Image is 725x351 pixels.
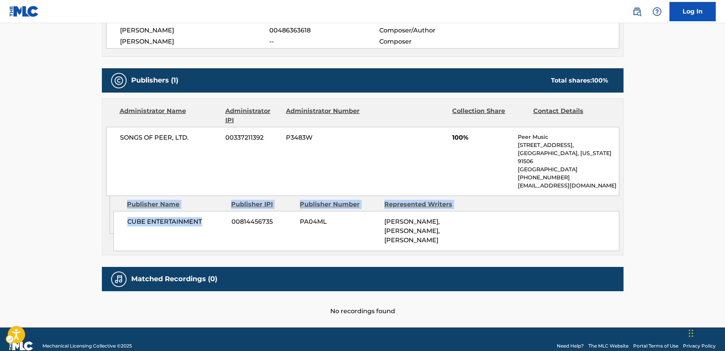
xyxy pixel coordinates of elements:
p: Peer Music [518,133,619,141]
span: [PERSON_NAME] [120,26,270,35]
img: logo [9,341,33,351]
span: [PERSON_NAME], [PERSON_NAME], [PERSON_NAME] [384,218,440,244]
span: -- [269,37,379,46]
div: Publisher Number [300,200,379,209]
h5: Publishers (1) [131,76,178,85]
a: Need Help? [557,343,584,349]
p: [GEOGRAPHIC_DATA], [US_STATE] 91506 [518,149,619,165]
span: SONGS OF PEER, LTD. [120,133,220,142]
p: [PHONE_NUMBER] [518,174,619,182]
span: CUBE ENTERTAINMENT [127,217,226,226]
span: 00486363618 [269,26,379,35]
span: 100% [452,133,512,142]
div: Publisher Name [127,200,225,209]
h5: Matched Recordings (0) [131,275,217,283]
div: Drag [689,322,693,345]
span: P3483W [286,133,361,142]
span: [PERSON_NAME] [120,37,270,46]
div: No recordings found [102,291,624,316]
div: Contact Details [533,106,608,125]
div: Total shares: [551,76,608,85]
a: Privacy Policy [683,343,716,349]
div: Chat Widget [686,314,725,351]
a: The MLC Website [588,343,629,349]
span: Composer/Author [379,26,479,35]
span: 100 % [592,77,608,84]
img: Publishers [114,76,123,85]
p: [EMAIL_ADDRESS][DOMAIN_NAME] [518,182,619,190]
span: Composer [379,37,479,46]
span: Mechanical Licensing Collective © 2025 [42,343,132,349]
a: Log In [669,2,716,21]
img: MLC Logo [9,6,39,17]
p: [STREET_ADDRESS], [518,141,619,149]
div: Represented Writers [384,200,463,209]
p: [GEOGRAPHIC_DATA] [518,165,619,174]
div: Administrator IPI [225,106,280,125]
span: PA04ML [300,217,379,226]
a: Portal Terms of Use [633,343,678,349]
img: search [632,7,642,16]
iframe: Hubspot Iframe [686,314,725,351]
div: Publisher IPI [231,200,294,209]
span: 00814456735 [232,217,294,226]
span: 00337211392 [225,133,280,142]
div: Administrator Number [286,106,361,125]
div: Administrator Name [120,106,220,125]
img: help [652,7,662,16]
img: Matched Recordings [114,275,123,284]
div: Collection Share [452,106,527,125]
